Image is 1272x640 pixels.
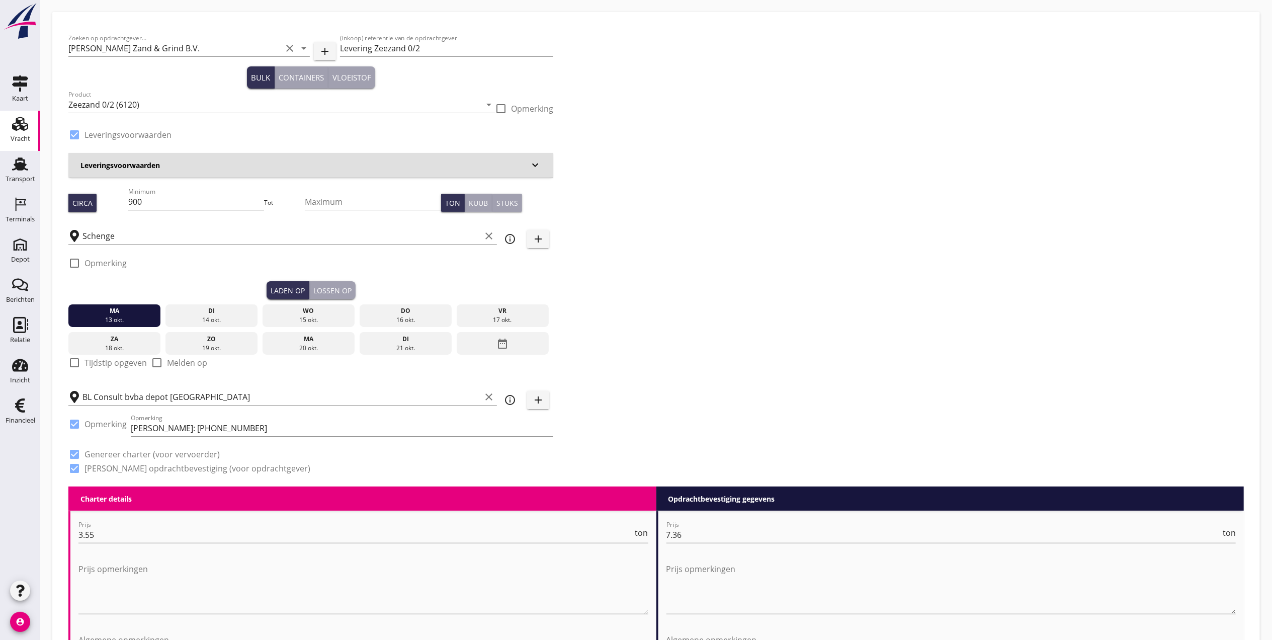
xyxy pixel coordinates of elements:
[483,99,495,111] i: arrow_drop_down
[68,40,282,56] input: Zoeken op opdrachtgever...
[459,315,546,325] div: 17 okt.
[168,315,256,325] div: 14 okt.
[12,95,28,102] div: Kaart
[6,216,35,222] div: Terminals
[78,527,633,543] input: Prijs
[445,198,460,208] div: Ton
[305,194,441,210] input: Maximum
[279,72,324,84] div: Containers
[504,233,516,245] i: info_outline
[168,335,256,344] div: zo
[84,258,127,268] label: Opmerking
[71,335,158,344] div: za
[84,358,147,368] label: Tijdstip opgeven
[666,527,1221,543] input: Prijs
[80,160,529,171] h3: Leveringsvoorwaarden
[362,306,449,315] div: do
[10,377,30,383] div: Inzicht
[84,463,310,473] label: [PERSON_NAME] opdrachtbevestiging (voor opdrachtgever)
[313,285,352,296] div: Lossen op
[10,612,30,632] i: account_circle
[332,72,371,84] div: Vloeistof
[82,228,481,244] input: Laadplaats
[82,389,481,405] input: Losplaats
[275,66,328,89] button: Containers
[6,176,35,182] div: Transport
[362,315,449,325] div: 16 okt.
[265,344,353,353] div: 20 okt.
[78,561,648,614] textarea: Prijs opmerkingen
[271,285,305,296] div: Laden op
[469,198,488,208] div: Kuub
[465,194,492,212] button: Kuub
[362,344,449,353] div: 21 okt.
[264,198,305,207] div: Tot
[362,335,449,344] div: di
[251,72,270,84] div: Bulk
[532,233,544,245] i: add
[532,394,544,406] i: add
[131,420,553,436] input: Opmerking
[68,194,97,212] button: Circa
[10,337,30,343] div: Relatie
[441,194,465,212] button: Ton
[267,281,309,299] button: Laden op
[167,358,207,368] label: Melden op
[309,281,356,299] button: Lossen op
[340,40,553,56] input: (inkoop) referentie van de opdrachtgever
[1223,529,1236,537] span: ton
[529,159,541,171] i: keyboard_arrow_down
[6,296,35,303] div: Berichten
[247,66,275,89] button: Bulk
[11,135,30,142] div: Vracht
[284,42,296,54] i: clear
[71,306,158,315] div: ma
[11,256,30,263] div: Depot
[6,417,35,424] div: Financieel
[459,306,546,315] div: vr
[635,529,648,537] span: ton
[265,335,353,344] div: ma
[328,66,375,89] button: Vloeistof
[492,194,522,212] button: Stuks
[71,315,158,325] div: 13 okt.
[504,394,516,406] i: info_outline
[483,230,495,242] i: clear
[483,391,495,403] i: clear
[128,194,265,210] input: Minimum
[2,3,38,40] img: logo-small.a267ee39.svg
[84,419,127,429] label: Opmerking
[168,306,256,315] div: di
[298,42,310,54] i: arrow_drop_down
[84,449,220,459] label: Genereer charter (voor vervoerder)
[511,104,553,114] label: Opmerking
[168,344,256,353] div: 19 okt.
[496,335,508,353] i: date_range
[496,198,518,208] div: Stuks
[68,97,481,113] input: Product
[666,561,1236,614] textarea: Prijs opmerkingen
[319,45,331,57] i: add
[72,198,93,208] div: Circa
[265,306,353,315] div: wo
[71,344,158,353] div: 18 okt.
[265,315,353,325] div: 15 okt.
[84,130,172,140] label: Leveringsvoorwaarden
